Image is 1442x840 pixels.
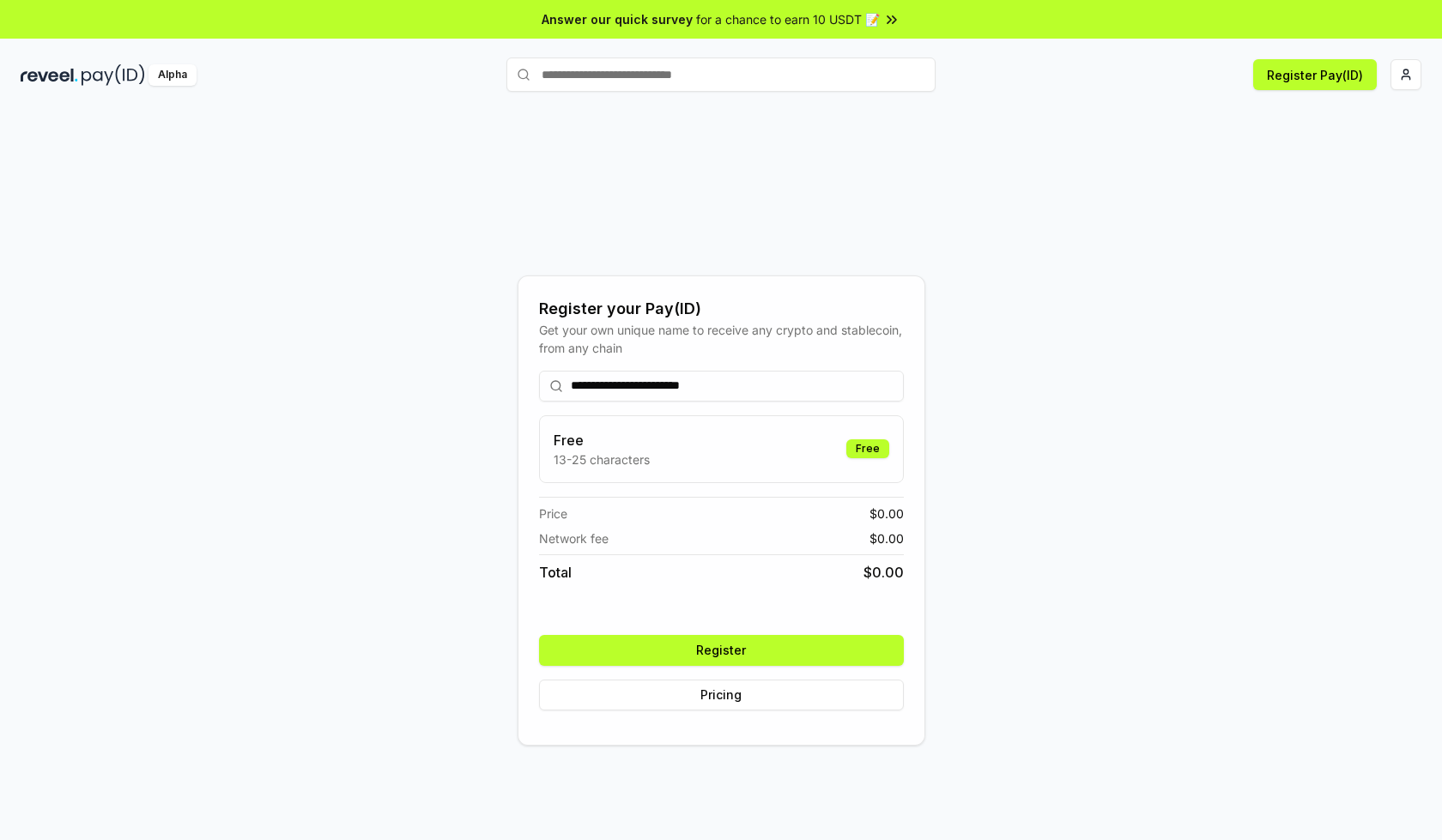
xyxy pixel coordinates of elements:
div: Register your Pay(ID) [539,297,904,321]
div: Free [846,439,889,458]
p: 13-25 characters [554,450,650,468]
button: Pricing [539,680,904,710]
span: Total [539,562,572,583]
span: Price [539,505,567,523]
span: $ 0.00 [863,562,904,583]
span: $ 0.00 [869,529,904,547]
span: Answer our quick survey [542,10,693,28]
span: for a chance to earn 10 USDT 📝 [696,10,880,28]
div: Alpha [148,64,197,86]
button: Register [539,635,904,666]
h3: Free [554,430,650,450]
span: Network fee [539,529,609,547]
img: pay_id [82,64,145,86]
div: Get your own unique name to receive any crypto and stablecoin, from any chain [539,321,904,357]
span: $ 0.00 [869,505,904,523]
img: reveel_dark [21,64,78,86]
button: Register Pay(ID) [1253,59,1377,90]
